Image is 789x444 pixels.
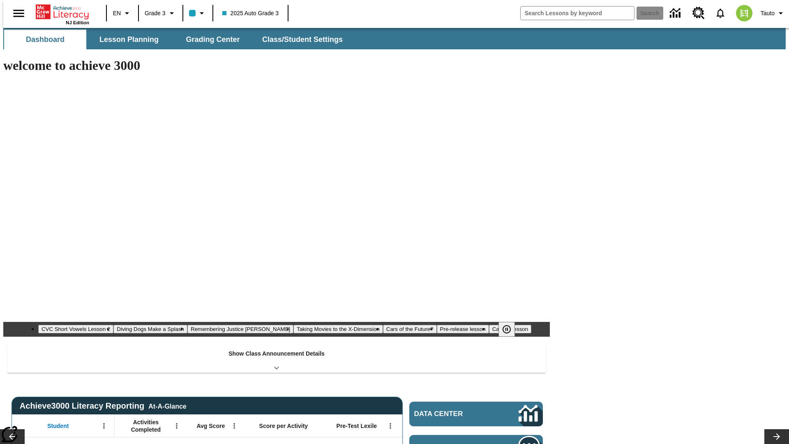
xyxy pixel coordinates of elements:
[764,429,789,444] button: Lesson carousel, Next
[7,1,31,25] button: Open side menu
[736,5,752,21] img: avatar image
[222,9,279,18] span: 2025 Auto Grade 3
[4,30,86,49] button: Dashboard
[337,422,377,430] span: Pre-Test Lexile
[665,2,687,25] a: Data Center
[384,420,397,432] button: Open Menu
[20,401,187,411] span: Achieve3000 Literacy Reporting
[489,325,531,333] button: Slide 7 Career Lesson
[187,325,293,333] button: Slide 3 Remembering Justice O'Connor
[293,325,383,333] button: Slide 4 Taking Movies to the X-Dimension
[409,402,543,426] a: Data Center
[3,30,350,49] div: SubNavbar
[148,401,186,410] div: At-A-Glance
[171,420,183,432] button: Open Menu
[687,2,710,24] a: Resource Center, Will open in new tab
[196,422,225,430] span: Avg Score
[36,4,89,20] a: Home
[761,9,775,18] span: Tauto
[437,325,489,333] button: Slide 6 Pre-release lesson
[113,325,187,333] button: Slide 2 Diving Dogs Make a Splash
[113,9,121,18] span: EN
[145,9,166,18] span: Grade 3
[119,419,173,433] span: Activities Completed
[98,420,110,432] button: Open Menu
[38,325,113,333] button: Slide 1 CVC Short Vowels Lesson 2
[141,6,180,21] button: Grade: Grade 3, Select a grade
[731,2,757,24] button: Select a new avatar
[186,6,210,21] button: Class color is light blue. Change class color
[414,410,491,418] span: Data Center
[710,2,731,24] a: Notifications
[36,3,89,25] div: Home
[3,58,550,73] h1: welcome to achieve 3000
[228,349,325,358] p: Show Class Announcement Details
[7,345,546,373] div: Show Class Announcement Details
[3,28,786,49] div: SubNavbar
[259,422,308,430] span: Score per Activity
[109,6,136,21] button: Language: EN, Select a language
[172,30,254,49] button: Grading Center
[757,6,789,21] button: Profile/Settings
[47,422,69,430] span: Student
[498,322,523,337] div: Pause
[383,325,437,333] button: Slide 5 Cars of the Future?
[256,30,349,49] button: Class/Student Settings
[228,420,240,432] button: Open Menu
[66,20,89,25] span: NJ Edition
[88,30,170,49] button: Lesson Planning
[521,7,634,20] input: search field
[498,322,515,337] button: Pause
